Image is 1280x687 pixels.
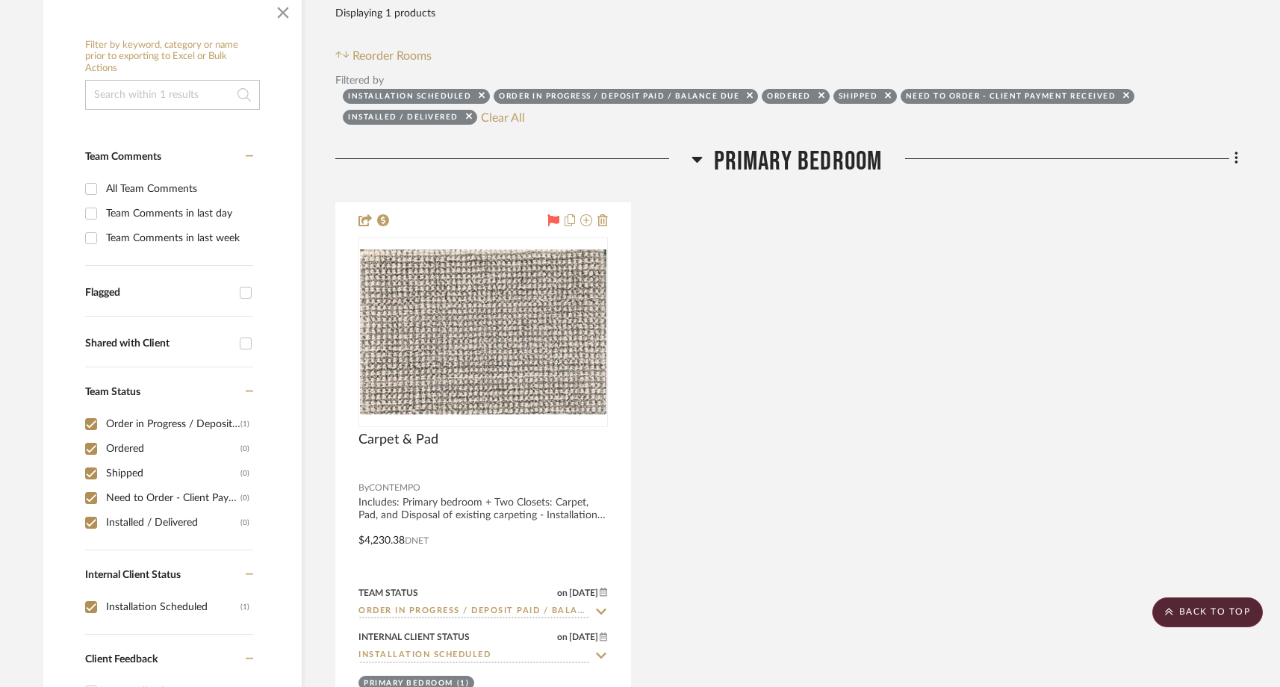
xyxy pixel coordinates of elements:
[335,47,432,65] button: Reorder Rooms
[240,511,249,535] div: (0)
[85,287,232,299] div: Flagged
[358,481,369,495] span: By
[352,47,432,65] span: Reorder Rooms
[85,152,161,162] span: Team Comments
[499,91,739,106] div: Order in Progress / Deposit Paid / Balance due
[568,588,600,598] span: [DATE]
[557,588,568,597] span: on
[106,202,249,226] div: Team Comments in last day
[358,605,590,619] input: Type to Search…
[369,481,420,495] span: CONTEMPO
[106,226,249,250] div: Team Comments in last week
[767,91,811,106] div: Ordered
[906,91,1116,106] div: Need to Order - Client Payment Received
[240,412,249,436] div: (1)
[348,112,459,127] div: Installed / Delivered
[106,461,240,485] div: Shipped
[481,108,525,127] button: Clear All
[106,177,249,201] div: All Team Comments
[85,570,181,580] span: Internal Client Status
[85,338,232,350] div: Shared with Client
[106,412,240,436] div: Order in Progress / Deposit Paid / Balance due
[568,632,600,642] span: [DATE]
[348,91,471,106] div: Installation Scheduled
[240,595,249,619] div: (1)
[106,486,240,510] div: Need to Order - Client Payment Received
[106,511,240,535] div: Installed / Delivered
[85,387,140,397] span: Team Status
[106,595,240,619] div: Installation Scheduled
[358,432,438,448] span: Carpet & Pad
[360,249,606,414] img: Carpet & Pad
[358,649,590,663] input: Type to Search…
[85,654,158,665] span: Client Feedback
[714,146,883,178] span: Primary Bedroom
[839,91,878,106] div: Shipped
[106,437,240,461] div: Ordered
[85,80,260,110] input: Search within 1 results
[358,630,470,644] div: Internal Client Status
[240,437,249,461] div: (0)
[557,632,568,641] span: on
[85,40,260,75] h6: Filter by keyword, category or name prior to exporting to Excel or Bulk Actions
[240,486,249,510] div: (0)
[1152,597,1263,627] scroll-to-top-button: BACK TO TOP
[358,586,418,600] div: Team Status
[240,461,249,485] div: (0)
[335,72,384,89] div: Filtered by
